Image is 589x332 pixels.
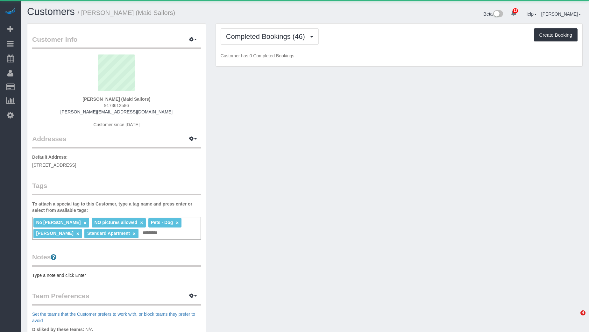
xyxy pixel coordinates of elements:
small: / [PERSON_NAME] (Maid Sailors) [78,9,175,16]
a: Set the teams that the Customer prefers to work with, or block teams they prefer to avoid [32,312,195,323]
img: New interface [493,10,503,18]
a: × [83,220,86,226]
iframe: Intercom live chat [567,310,583,326]
span: NO pictures allowed [94,220,137,225]
a: Customers [27,6,75,17]
a: × [133,231,136,236]
legend: Notes [32,252,201,267]
span: [STREET_ADDRESS] [32,162,76,168]
a: × [176,220,179,226]
span: 12 [513,8,518,13]
a: 12 [507,6,520,20]
span: No [PERSON_NAME] [36,220,81,225]
span: [PERSON_NAME] [36,231,73,236]
a: [PERSON_NAME] [541,11,581,17]
pre: Type a note and click Enter [32,272,201,278]
legend: Team Preferences [32,291,201,306]
strong: [PERSON_NAME] (Maid Sailors) [82,97,150,102]
span: Pets - Dog [151,220,173,225]
span: 9173612586 [104,103,129,108]
p: Customer has 0 Completed Bookings [221,53,578,59]
button: Create Booking [534,28,578,42]
span: Completed Bookings (46) [226,32,308,40]
a: Help [524,11,537,17]
a: Beta [484,11,503,17]
a: [PERSON_NAME][EMAIL_ADDRESS][DOMAIN_NAME] [60,109,173,114]
a: × [76,231,79,236]
span: Customer since [DATE] [93,122,139,127]
span: Standard Apartment [87,231,130,236]
a: × [140,220,143,226]
label: Default Address: [32,154,68,160]
label: To attach a special tag to this Customer, type a tag name and press enter or select from availabl... [32,201,201,213]
legend: Customer Info [32,35,201,49]
button: Completed Bookings (46) [221,28,319,45]
img: Automaid Logo [4,6,17,15]
legend: Tags [32,181,201,195]
span: 4 [580,310,585,315]
span: N/A [85,327,93,332]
